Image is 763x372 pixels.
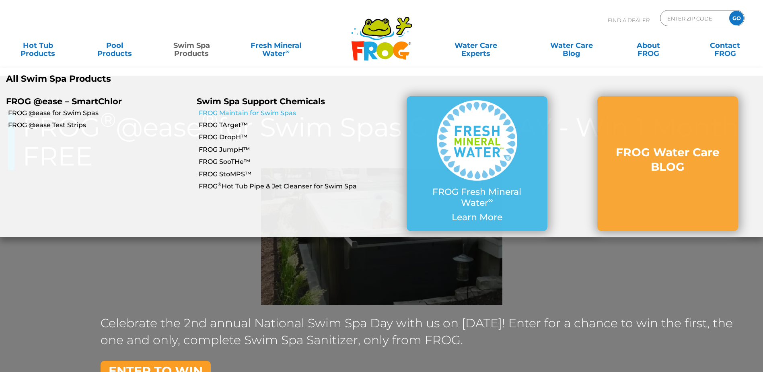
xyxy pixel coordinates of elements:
[85,37,145,54] a: PoolProducts
[199,133,381,142] a: FROG DropH™
[6,74,376,84] a: All Swim Spa Products
[729,11,744,25] input: GO
[8,109,191,118] a: FROG @ease for Swim Spas
[239,37,313,54] a: Fresh MineralWater∞
[423,212,531,223] p: Learn More
[199,182,381,191] a: FROG®Hot Tub Pipe & Jet Cleanser for Swim Spa
[199,170,381,179] a: FROG StoMPS™
[8,37,68,54] a: Hot TubProducts
[286,48,290,54] sup: ∞
[428,37,524,54] a: Water CareExperts
[613,145,722,174] h3: FROG Water Care BLOG
[423,100,531,227] a: FROG Fresh Mineral Water∞ Learn More
[541,37,601,54] a: Water CareBlog
[666,12,721,24] input: Zip Code Form
[199,157,381,166] a: FROG SooTHe™
[218,181,222,187] sup: ®
[197,96,325,106] a: Swim Spa Support Chemicals
[199,145,381,154] a: FROG JumpH™
[8,121,191,130] a: FROG @ease Test Strips
[6,96,185,106] p: FROG @ease – SmartChlor
[608,10,650,30] p: Find A Dealer
[199,109,381,118] a: FROG Maintain for Swim Spas
[695,37,755,54] a: ContactFROG
[618,37,678,54] a: AboutFROG
[101,315,755,349] p: Celebrate the 2nd annual National Swim Spa Day with us on [DATE]! Enter for a chance to win the f...
[199,121,381,130] a: FROG TArget™
[488,196,493,204] sup: ∞
[162,37,222,54] a: Swim SpaProducts
[613,145,722,182] a: FROG Water Care BLOG
[423,187,531,208] p: FROG Fresh Mineral Water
